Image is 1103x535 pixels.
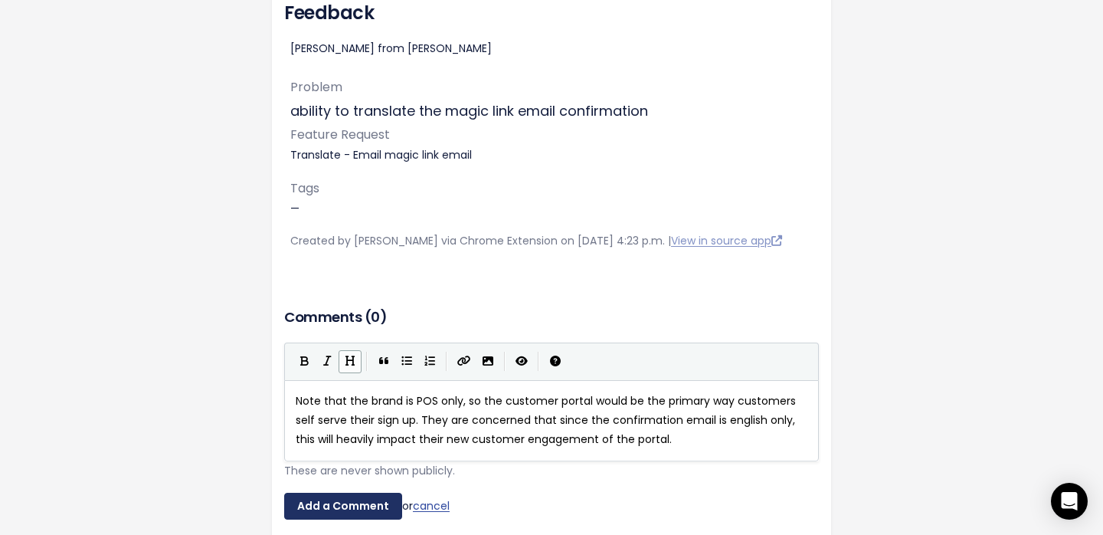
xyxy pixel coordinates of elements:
[476,350,499,373] button: Import an image
[418,350,441,373] button: Numbered List
[290,39,813,58] div: [PERSON_NAME] from [PERSON_NAME]
[372,350,395,373] button: Quote
[339,350,362,373] button: Heading
[290,126,390,143] span: Feature Request
[316,350,339,373] button: Italic
[366,352,368,371] i: |
[290,124,813,166] p: Translate - Email magic link email
[395,350,418,373] button: Generic List
[544,350,567,373] button: Markdown Guide
[284,307,819,328] h3: Comments ( )
[538,352,539,371] i: |
[504,352,506,371] i: |
[284,493,819,520] div: or
[284,493,402,520] input: Add a Comment
[284,463,455,478] span: These are never shown publicly.
[296,393,799,447] span: Note that the brand is POS only, so the customer portal would be the primary way customers self s...
[290,233,782,248] span: Created by [PERSON_NAME] via Chrome Extension on [DATE] 4:23 p.m. |
[371,307,380,327] span: 0
[452,350,476,373] button: Create Link
[1051,483,1088,520] div: Open Intercom Messenger
[290,99,813,123] p: ability to translate the magic link email confirmation
[413,498,450,514] a: cancel
[446,352,447,371] i: |
[293,350,316,373] button: Bold
[671,233,782,248] a: View in source app
[290,179,319,197] span: Tags
[510,350,533,373] button: Toggle Preview
[290,78,342,96] span: Problem
[290,178,813,219] p: —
